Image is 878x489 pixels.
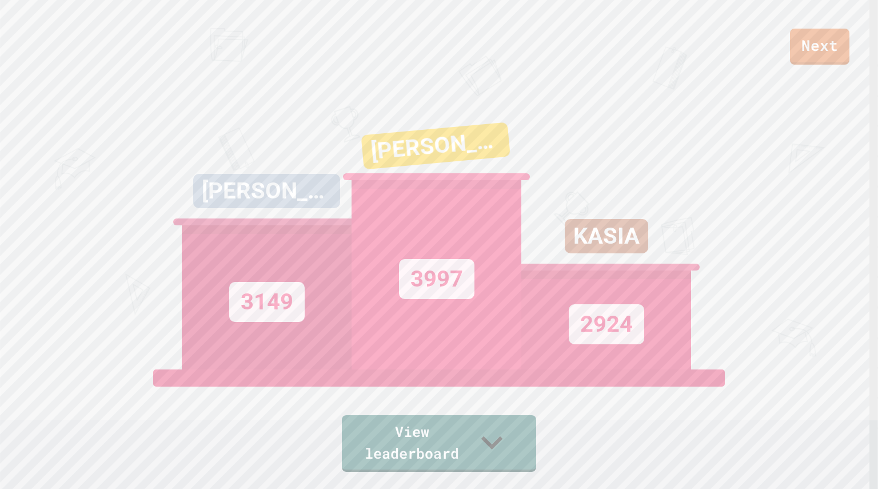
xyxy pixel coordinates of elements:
[361,122,510,170] div: [PERSON_NAME]
[342,415,536,472] a: View leaderboard
[399,259,474,299] div: 3997
[569,304,644,344] div: 2924
[193,174,340,208] div: [PERSON_NAME]
[790,29,849,65] a: Next
[229,282,305,322] div: 3149
[565,219,648,253] div: KASIA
